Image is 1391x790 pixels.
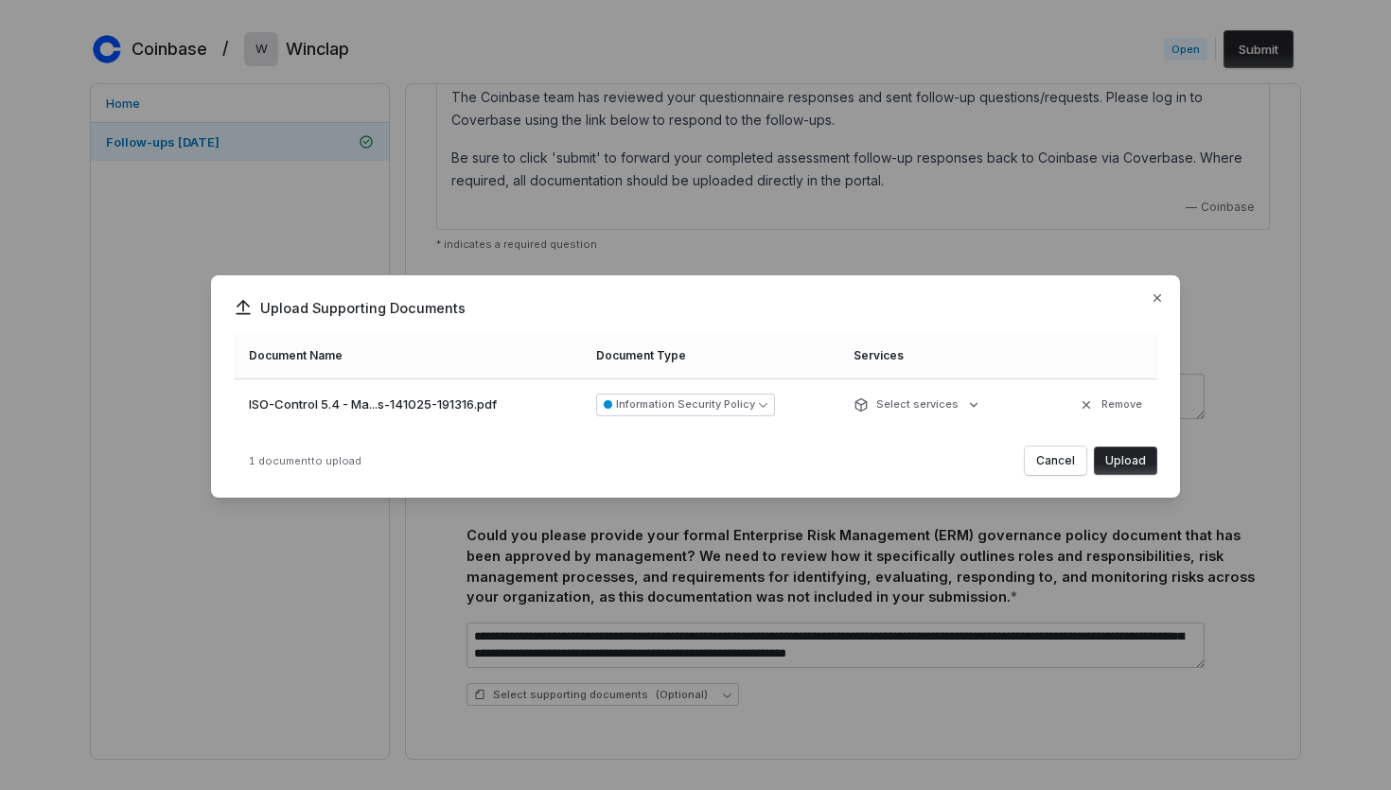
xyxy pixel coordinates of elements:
[842,333,1034,378] th: Services
[1073,388,1148,422] button: Remove
[1025,447,1086,475] button: Cancel
[585,333,842,378] th: Document Type
[1094,447,1157,475] button: Upload
[848,388,987,422] button: Select services
[596,394,775,416] button: Information Security Policy
[234,298,1157,318] span: Upload Supporting Documents
[234,333,585,378] th: Document Name
[249,454,361,467] span: 1 document to upload
[249,395,497,414] span: ISO-Control 5.4 - Ma...s-141025-191316.pdf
